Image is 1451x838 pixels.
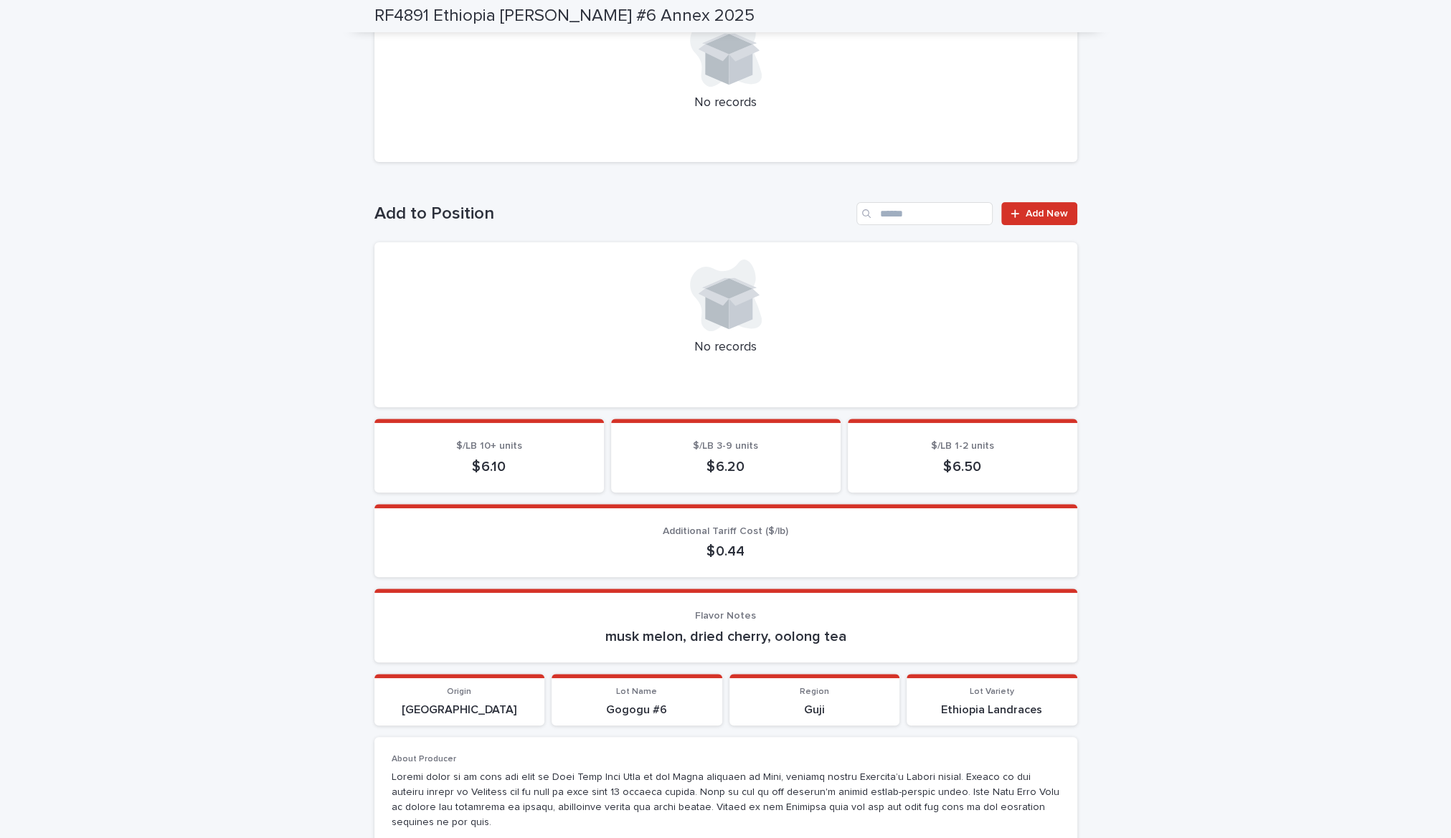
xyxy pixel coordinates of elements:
[1026,209,1068,219] span: Add New
[1001,202,1077,225] a: Add New
[374,204,851,224] h1: Add to Position
[856,202,993,225] input: Search
[560,703,714,717] p: Gogogu #6
[374,6,755,27] h2: RF4891 Ethiopia [PERSON_NAME] #6 Annex 2025
[383,703,537,717] p: [GEOGRAPHIC_DATA]
[392,340,1060,356] p: No records
[915,703,1069,717] p: Ethiopia Landraces
[738,703,892,717] p: Guji
[392,543,1060,560] p: $ 0.44
[392,755,456,763] span: About Producer
[695,611,756,621] span: Flavor Notes
[456,441,522,451] span: $/LB 10+ units
[392,95,1060,111] p: No records
[693,441,758,451] span: $/LB 3-9 units
[970,687,1014,696] span: Lot Variety
[628,458,823,475] p: $ 6.20
[663,526,788,536] span: Additional Tariff Cost ($/lb)
[392,458,587,475] p: $ 6.10
[616,687,657,696] span: Lot Name
[800,687,829,696] span: Region
[931,441,994,451] span: $/LB 1-2 units
[447,687,471,696] span: Origin
[865,458,1060,475] p: $ 6.50
[392,628,1060,645] p: musk melon, dried cherry, oolong tea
